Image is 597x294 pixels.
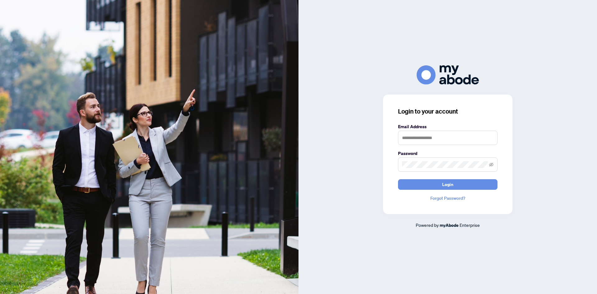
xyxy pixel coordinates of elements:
img: ma-logo [417,65,479,84]
label: Password [398,150,497,157]
a: myAbode [440,222,459,229]
h3: Login to your account [398,107,497,116]
span: eye-invisible [489,162,493,167]
a: Forgot Password? [398,195,497,202]
span: Enterprise [460,222,480,228]
span: Login [442,180,453,189]
button: Login [398,179,497,190]
label: Email Address [398,123,497,130]
span: Powered by [416,222,439,228]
